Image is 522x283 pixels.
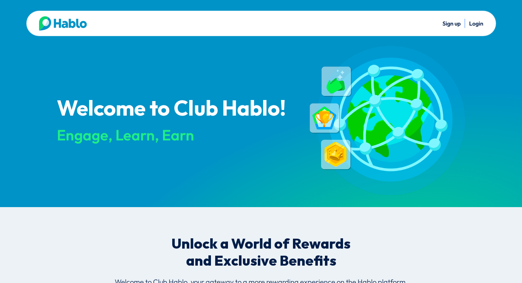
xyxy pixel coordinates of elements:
a: Sign up [442,20,461,27]
a: Login [469,20,483,27]
div: Engage, Learn, Earn [57,127,297,143]
p: Welcome to Club Hablo! [57,98,297,121]
img: Hablo logo main 2 [39,16,87,30]
p: Unlock a World of Rewards and Exclusive Benefits [166,236,356,270]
